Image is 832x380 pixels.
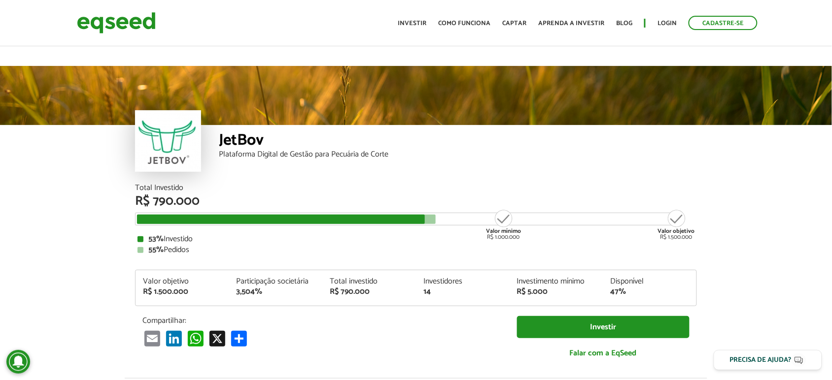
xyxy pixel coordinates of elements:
[658,209,695,240] div: R$ 1.500.000
[517,316,690,338] a: Investir
[148,243,164,256] strong: 55%
[398,20,426,27] a: Investir
[538,20,604,27] a: Aprenda a investir
[610,288,689,296] div: 47%
[610,278,689,285] div: Disponível
[142,316,502,325] p: Compartilhar:
[423,288,502,296] div: 14
[148,232,164,246] strong: 53%
[237,278,315,285] div: Participação societária
[330,288,409,296] div: R$ 790.000
[219,132,697,151] div: JetBov
[208,330,227,347] a: X
[138,246,694,254] div: Pedidos
[142,330,162,347] a: Email
[237,288,315,296] div: 3,504%
[616,20,632,27] a: Blog
[517,288,596,296] div: R$ 5.000
[164,330,184,347] a: LinkedIn
[517,278,596,285] div: Investimento mínimo
[219,151,697,158] div: Plataforma Digital de Gestão para Pecuária de Corte
[689,16,758,30] a: Cadastre-se
[135,195,697,208] div: R$ 790.000
[186,330,206,347] a: WhatsApp
[485,209,522,240] div: R$ 1.000.000
[438,20,490,27] a: Como funciona
[77,10,156,36] img: EqSeed
[143,278,222,285] div: Valor objetivo
[135,184,697,192] div: Total Investido
[486,226,521,236] strong: Valor mínimo
[658,20,677,27] a: Login
[658,226,695,236] strong: Valor objetivo
[330,278,409,285] div: Total investido
[143,288,222,296] div: R$ 1.500.000
[502,20,526,27] a: Captar
[517,343,690,363] a: Falar com a EqSeed
[229,330,249,347] a: Compartilhar
[423,278,502,285] div: Investidores
[138,235,694,243] div: Investido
